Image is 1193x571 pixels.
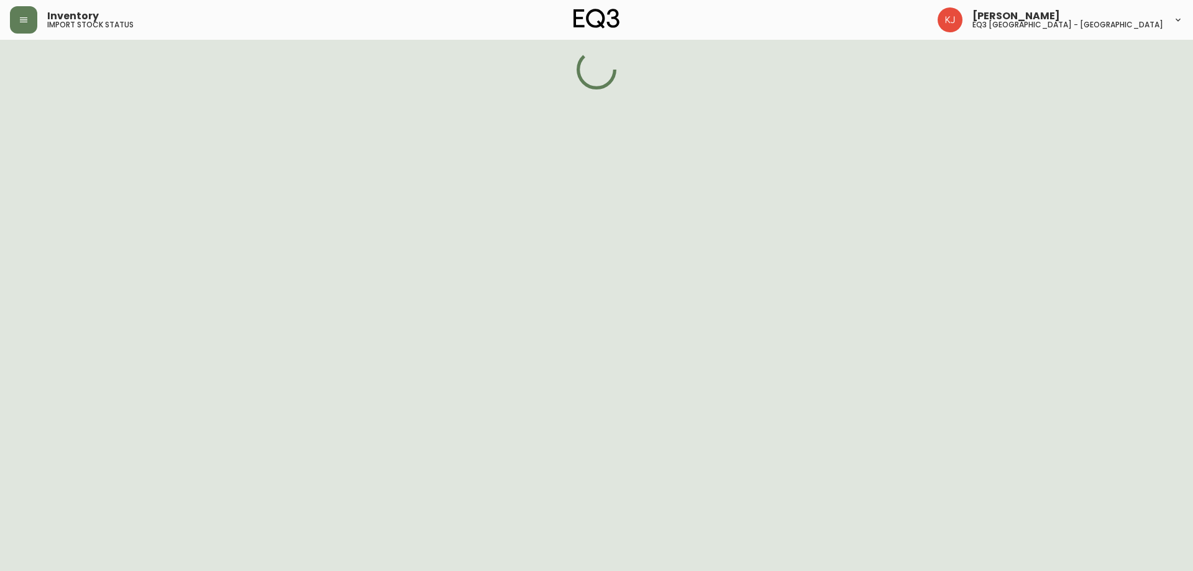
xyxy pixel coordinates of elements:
[938,7,962,32] img: 24a625d34e264d2520941288c4a55f8e
[972,21,1163,29] h5: eq3 [GEOGRAPHIC_DATA] - [GEOGRAPHIC_DATA]
[47,21,134,29] h5: import stock status
[972,11,1060,21] span: [PERSON_NAME]
[47,11,99,21] span: Inventory
[574,9,619,29] img: logo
